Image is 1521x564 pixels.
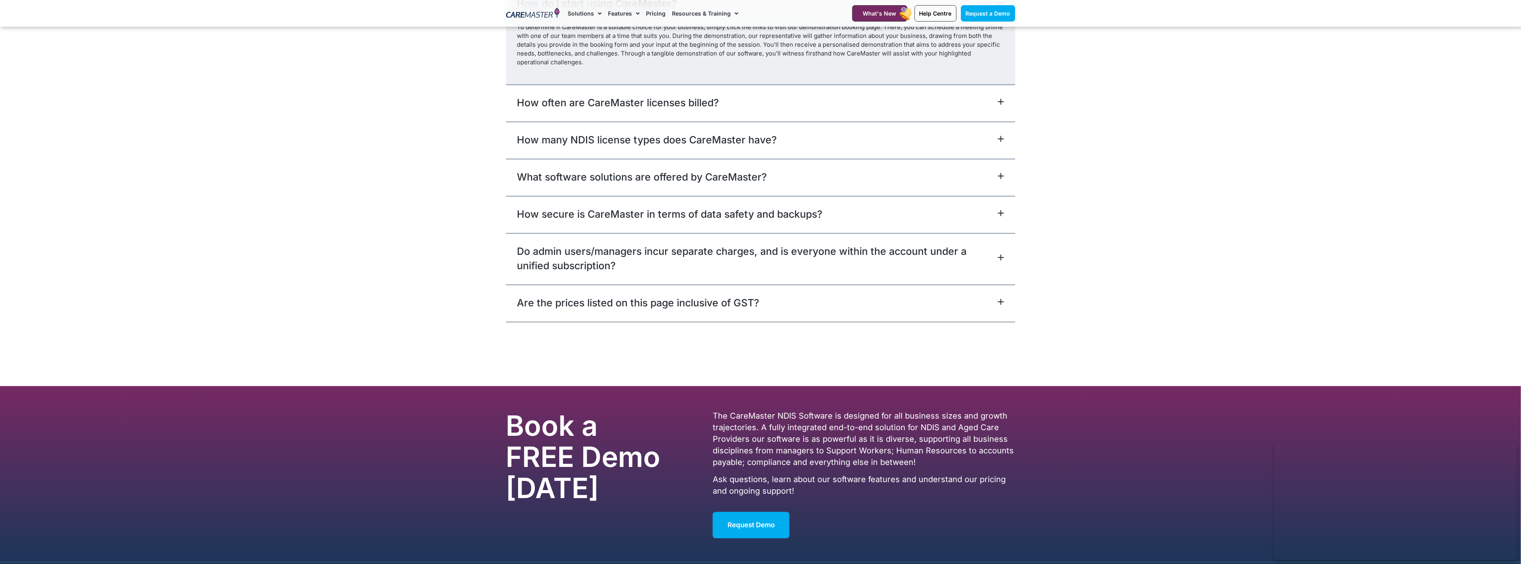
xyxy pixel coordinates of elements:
[517,95,719,110] a: How often are CareMaster licenses billed?
[517,207,823,221] a: How secure is CareMaster in terms of data safety and backups?
[852,5,907,22] a: What's New
[863,10,897,17] span: What's New
[517,296,760,310] a: Are the prices listed on this page inclusive of GST?
[506,85,1015,122] div: How often are CareMaster licenses billed?
[506,233,1015,285] div: Do admin users/managers incur separate charges, and is everyone within the account under a unifie...
[966,10,1011,17] span: Request a Demo
[517,244,996,273] a: Do admin users/managers incur separate charges, and is everyone within the account under a unifie...
[713,410,1015,468] p: The CareMaster NDIS Software is designed for all business sizes and growth trajectories. A fully ...
[1274,442,1517,560] iframe: Popup CTA
[506,159,1015,196] div: What software solutions are offered by CareMaster?
[517,23,1004,67] p: To determine if CareMaster is a suitable choice for your business, simply click the links to visi...
[506,285,1015,322] div: Are the prices listed on this page inclusive of GST?
[713,512,789,538] a: Request Demo
[919,10,952,17] span: Help Centre
[961,5,1015,22] a: Request a Demo
[506,8,560,20] img: CareMaster Logo
[915,5,957,22] a: Help Centre
[517,170,767,184] a: What software solutions are offered by CareMaster?
[506,23,1015,84] div: How do I start using CareMaster?
[506,410,672,504] h2: Book a FREE Demo [DATE]
[713,474,1015,497] p: Ask questions, learn about our software features and understand our pricing and ongoing support!
[506,196,1015,233] div: How secure is CareMaster in terms of data safety and backups?
[517,133,777,147] a: How many NDIS license types does CareMaster have?
[506,122,1015,159] div: How many NDIS license types does CareMaster have?
[728,521,775,529] span: Request Demo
